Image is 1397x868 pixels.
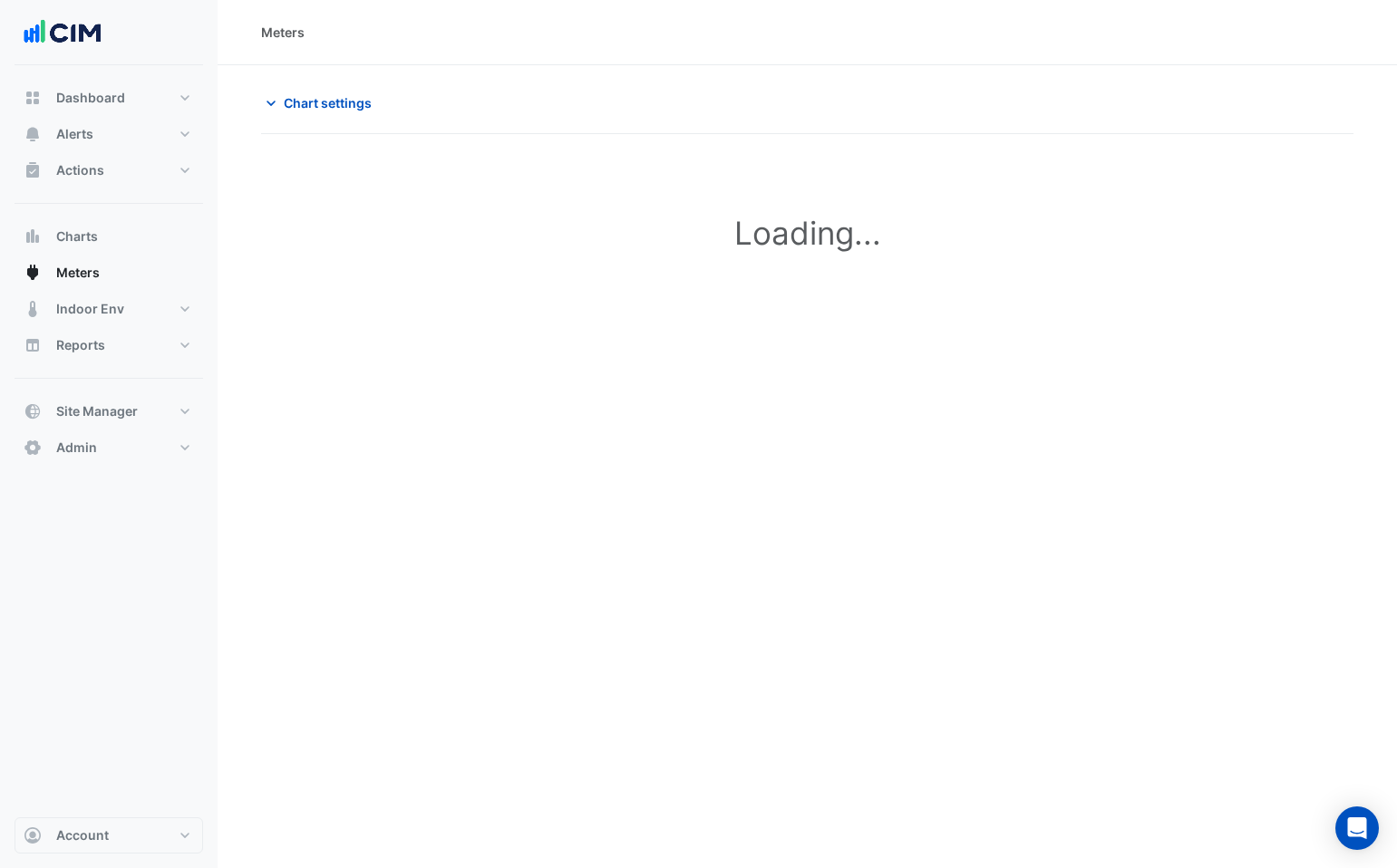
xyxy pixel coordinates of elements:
[24,161,42,179] app-icon: Actions
[15,116,203,152] button: Alerts
[15,817,203,854] button: Account
[284,93,372,112] span: Chart settings
[261,87,383,119] button: Chart settings
[1335,806,1379,850] div: Open Intercom Messenger
[261,23,305,42] div: Meters
[15,255,203,291] button: Meters
[56,402,138,420] span: Site Manager
[56,439,97,457] span: Admin
[15,80,203,116] button: Dashboard
[24,264,42,282] app-icon: Meters
[15,327,203,363] button: Reports
[22,14,103,51] img: Company Logo
[15,291,203,327] button: Indoor Env
[56,227,98,246] span: Charts
[24,89,42,107] app-icon: Dashboard
[24,402,42,420] app-icon: Site Manager
[56,125,93,143] span: Alerts
[15,429,203,466] button: Admin
[56,826,109,844] span: Account
[290,214,1324,252] h1: Loading...
[15,152,203,188] button: Actions
[15,393,203,429] button: Site Manager
[24,227,42,246] app-icon: Charts
[56,336,105,354] span: Reports
[24,300,42,318] app-icon: Indoor Env
[15,218,203,255] button: Charts
[56,89,125,107] span: Dashboard
[24,439,42,457] app-icon: Admin
[24,125,42,143] app-icon: Alerts
[56,161,104,179] span: Actions
[56,264,100,282] span: Meters
[56,300,124,318] span: Indoor Env
[24,336,42,354] app-icon: Reports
